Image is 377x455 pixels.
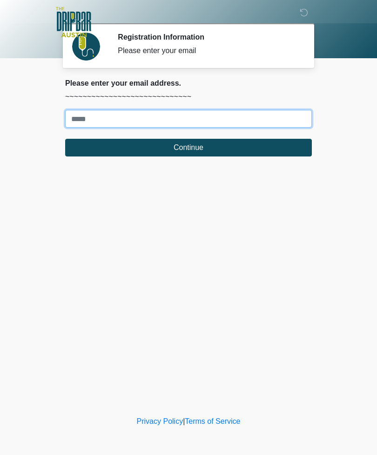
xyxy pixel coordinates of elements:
h2: Please enter your email address. [65,79,312,88]
img: Agent Avatar [72,33,100,61]
img: The DRIPBaR - Austin The Domain Logo [56,7,91,37]
a: Terms of Service [185,417,240,425]
div: Please enter your email [118,45,298,56]
a: Privacy Policy [137,417,183,425]
a: | [183,417,185,425]
p: ~~~~~~~~~~~~~~~~~~~~~~~~~~~~~ [65,91,312,102]
button: Continue [65,139,312,156]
